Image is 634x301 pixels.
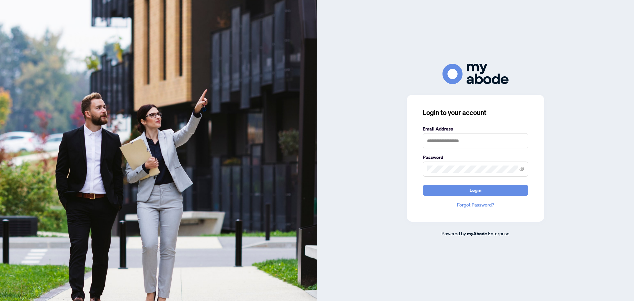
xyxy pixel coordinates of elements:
[488,230,510,236] span: Enterprise
[423,185,528,196] button: Login
[470,185,481,196] span: Login
[519,167,524,171] span: eye-invisible
[423,154,528,161] label: Password
[441,230,466,236] span: Powered by
[423,108,528,117] h3: Login to your account
[467,230,487,237] a: myAbode
[442,64,509,84] img: ma-logo
[423,201,528,208] a: Forgot Password?
[423,125,528,132] label: Email Address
